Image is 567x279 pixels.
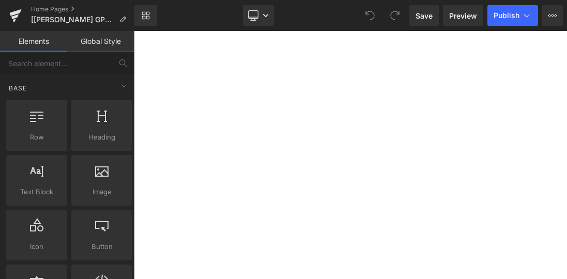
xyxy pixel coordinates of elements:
[542,5,563,26] button: More
[487,5,538,26] button: Publish
[449,10,477,21] span: Preview
[9,132,64,143] span: Row
[74,132,129,143] span: Heading
[360,5,380,26] button: Undo
[8,83,28,93] span: Base
[443,5,483,26] a: Preview
[9,241,64,252] span: Icon
[494,11,519,20] span: Publish
[416,10,433,21] span: Save
[9,187,64,197] span: Text Block
[134,5,157,26] a: New Library
[67,31,134,52] a: Global Style
[31,5,134,13] a: Home Pages
[74,241,129,252] span: Button
[385,5,405,26] button: Redo
[31,16,115,24] span: [[PERSON_NAME] GPs 2] Home Page [DATE]
[74,187,129,197] span: Image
